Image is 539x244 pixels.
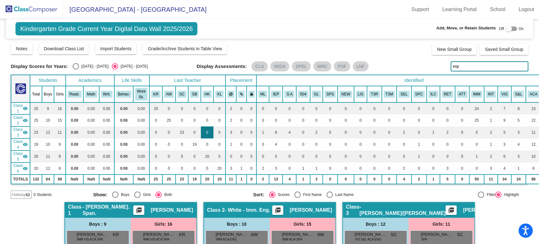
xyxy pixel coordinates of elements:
td: 0 [201,114,213,126]
mat-chip: WIDA [270,61,290,71]
th: Multilingual Learner [256,86,269,102]
td: 2 [484,102,498,114]
mat-chip: WRC [313,61,331,71]
td: 0 [338,114,354,126]
td: 1 [225,138,236,150]
td: 0 [310,138,323,150]
td: 0.00 [99,114,114,126]
button: Print Students Details [272,205,283,215]
td: 0 [296,150,310,162]
button: IEP [271,91,281,98]
td: 0 [149,114,162,126]
td: 5 [511,114,526,126]
td: 10 [42,138,54,150]
button: HK [203,91,212,98]
td: 0 [236,126,247,138]
th: Newcomer - <1 year in Country [338,86,354,102]
td: 0 [201,126,213,138]
mat-chip: CLS [251,61,267,71]
td: 0 [354,114,367,126]
td: 9 [498,114,511,126]
td: 0.00 [114,114,133,126]
th: Students [30,75,66,86]
button: Behav. [116,91,131,98]
td: 25 [149,102,162,114]
td: 0 [247,150,257,162]
button: T3M [384,91,395,98]
td: 0 [283,102,296,114]
td: 0 [256,114,269,126]
td: 0 [310,114,323,126]
td: 0 [427,138,440,150]
td: 0.00 [83,138,99,150]
td: 0 [162,102,176,114]
td: 0.00 [114,150,133,162]
mat-icon: picture_as_pdf [447,207,455,216]
button: KL [215,91,224,98]
td: 0 [323,126,338,138]
td: 0 [411,126,427,138]
button: SPC [413,91,425,98]
td: Hannah Korschgen - Korschgen [11,150,30,162]
th: Attendance Concern [455,86,469,102]
td: 0.00 [99,126,114,138]
td: 3 [225,126,236,138]
td: 9 [54,138,66,150]
button: Grade/Archive Students in Table View [143,43,227,54]
button: ACA [528,91,539,98]
td: 0 [338,102,354,114]
td: 19 [188,138,201,150]
td: 0 [455,114,469,126]
button: New Small Group [432,44,477,55]
button: S:A [284,91,294,98]
td: Savannah Cahall - Cahall/Mejia [11,126,30,138]
td: 0.00 [133,150,149,162]
th: Immediate intervention recommended - low screening scores [484,86,498,102]
td: 0 [269,114,283,126]
div: [DATE] - [DATE] [79,64,109,69]
th: Tier 3 Supports in Math [382,86,397,102]
button: Saved Small Group [480,44,528,55]
td: 0 [296,114,310,126]
td: 0 [354,150,367,162]
span: New Small Group [437,47,472,52]
th: Hannah Korschgen [201,86,213,102]
span: Add, Move, or Retain Students [436,25,496,31]
th: Academics [66,75,114,86]
th: Immersion [469,86,484,102]
td: 0 [256,138,269,150]
span: Class 1 [13,103,23,114]
td: 0 [323,114,338,126]
a: Support [406,4,434,15]
th: Student has limited or interrupted schooling - former newcomer [354,86,367,102]
td: 0 [247,126,257,138]
td: 0 [213,138,225,150]
td: 0.00 [114,102,133,114]
td: 0 [283,114,296,126]
td: 0 [367,150,381,162]
span: Saved Small Group [485,47,523,52]
th: Karla Rosales [149,86,162,102]
button: ATT [457,91,467,98]
span: Off [499,26,504,32]
td: 0.00 [66,114,83,126]
a: School [485,4,510,15]
td: 0.00 [83,114,99,126]
button: RET [442,91,453,98]
button: ILC [428,91,438,98]
td: 0 [213,126,225,138]
td: 1 [484,114,498,126]
td: 0.00 [83,126,99,138]
td: 3 [498,138,511,150]
td: 0 [176,114,188,126]
td: 0 [188,114,201,126]
button: IMM [471,91,482,98]
td: 0 [269,150,283,162]
th: Keep away students [225,86,236,102]
td: 0 [397,114,411,126]
td: 16 [54,102,66,114]
td: 0 [162,126,176,138]
button: Math [85,91,97,98]
mat-icon: visibility [23,106,28,111]
td: 0 [188,150,201,162]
